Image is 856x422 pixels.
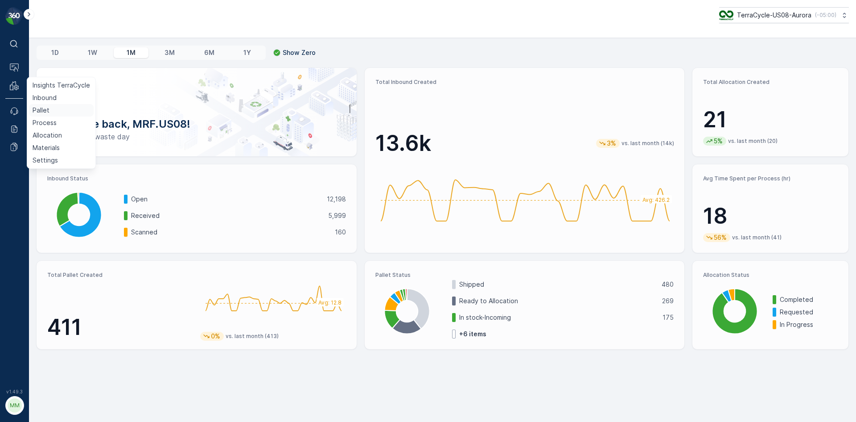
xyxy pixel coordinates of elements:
p: Avg Time Spent per Process (hr) [703,175,838,182]
button: MM [5,396,23,415]
p: In stock-Incoming [459,313,657,322]
p: Total Allocation Created [703,79,838,86]
p: 3% [606,139,617,148]
p: Total Pallet Created [47,272,193,279]
p: 56% [713,233,728,242]
p: TerraCycle-US08-Aurora [737,11,811,20]
p: Requested [780,308,838,317]
p: ( -05:00 ) [815,12,836,19]
p: Pallet Status [375,272,674,279]
p: 0% [210,332,221,341]
p: vs. last month (413) [226,333,279,340]
p: 1M [127,48,136,57]
p: 269 [662,297,674,305]
p: 21 [703,106,838,133]
button: TerraCycle-US08-Aurora(-05:00) [719,7,849,23]
p: Scanned [131,228,329,237]
p: Received [131,211,322,220]
img: logo [5,7,23,25]
p: In Progress [780,320,838,329]
p: 175 [663,313,674,322]
p: 13.6k [375,130,431,157]
p: Have a zero-waste day [51,131,342,142]
p: Completed [780,295,838,304]
span: v 1.49.3 [5,389,23,394]
p: 160 [335,228,346,237]
p: + 6 items [459,330,486,338]
p: vs. last month (14k) [621,140,674,147]
p: 3M [165,48,175,57]
p: 1D [51,48,59,57]
p: 411 [47,314,193,341]
p: Ready to Allocation [459,297,657,305]
p: Shipped [459,280,656,289]
p: 5% [713,137,724,146]
p: vs. last month (20) [728,138,778,145]
p: 12,198 [327,195,346,204]
p: Show Zero [283,48,316,57]
p: 480 [662,280,674,289]
div: MM [8,398,22,413]
img: image_ci7OI47.png [719,10,733,20]
p: Welcome back, MRF.US08! [51,117,342,131]
p: 1W [88,48,97,57]
p: Total Inbound Created [375,79,674,86]
p: 6M [204,48,214,57]
p: 18 [703,203,838,230]
p: vs. last month (41) [732,234,782,241]
p: Inbound Status [47,175,346,182]
p: Open [131,195,321,204]
p: 1Y [243,48,251,57]
p: Allocation Status [703,272,838,279]
p: 5,999 [328,211,346,220]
